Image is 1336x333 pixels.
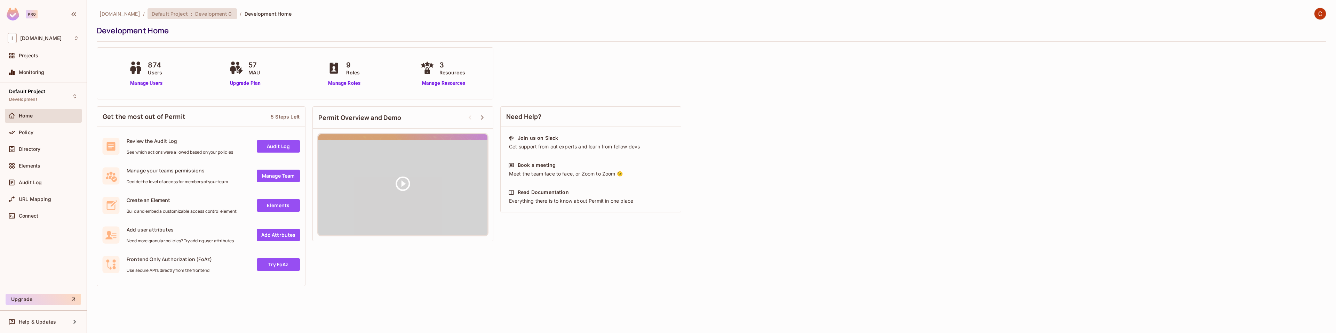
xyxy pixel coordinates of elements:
li: / [240,10,241,17]
span: Projects [19,53,38,58]
a: Manage Roles [325,80,363,87]
span: : [190,11,193,17]
a: Audit Log [257,140,300,153]
a: Upgrade Plan [228,80,263,87]
span: the active workspace [100,10,140,17]
div: Read Documentation [518,189,569,196]
span: Help & Updates [19,319,56,325]
span: Manage your teams permissions [127,167,228,174]
span: Connect [19,213,38,219]
span: Create an Element [127,197,237,203]
img: Calum PERRIO [1314,8,1326,19]
div: Development Home [97,25,1323,36]
span: Need more granular policies? Try adding user attributes [127,238,234,244]
span: Build and embed a customizable access control element [127,209,237,214]
div: 5 Steps Left [271,113,300,120]
span: Add user attributes [127,226,234,233]
span: Development Home [245,10,292,17]
a: Elements [257,199,300,212]
a: Manage Users [127,80,166,87]
span: Frontend Only Authorization (FoAz) [127,256,212,262]
a: Manage Resources [419,80,469,87]
a: Try FoAz [257,258,300,271]
a: Manage Team [257,170,300,182]
span: MAU [248,69,260,76]
div: Pro [26,10,38,18]
span: Development [9,97,37,102]
span: Audit Log [19,180,42,185]
span: Users [148,69,162,76]
li: / [143,10,145,17]
span: 9 [346,60,360,70]
span: 3 [439,60,465,70]
div: Meet the team face to face, or Zoom to Zoom 😉 [508,170,673,177]
span: Review the Audit Log [127,138,233,144]
span: See which actions were allowed based on your policies [127,149,233,155]
span: Default Project [9,89,45,94]
span: Decide the level of access for members of your team [127,179,228,185]
span: Permit Overview and Demo [318,113,401,122]
div: Get support from out experts and learn from fellow devs [508,143,673,150]
span: URL Mapping [19,196,51,202]
span: Roles [346,69,360,76]
span: Need Help? [506,112,542,121]
span: Home [19,113,33,119]
div: Book a meeting [518,162,556,169]
div: Everything there is to know about Permit in one place [508,197,673,204]
span: Workspace: iofinnet.com [20,35,62,41]
span: Elements [19,163,40,169]
span: Get the most out of Permit [103,112,185,121]
span: 57 [248,60,260,70]
img: SReyMgAAAABJRU5ErkJggg== [7,8,19,21]
button: Upgrade [6,294,81,305]
span: Resources [439,69,465,76]
span: Default Project [152,10,188,17]
a: Add Attrbutes [257,229,300,241]
span: Policy [19,130,33,135]
span: Use secure API's directly from the frontend [127,268,212,273]
span: Development [195,10,227,17]
span: Monitoring [19,70,45,75]
span: Directory [19,146,40,152]
span: I [8,33,17,43]
div: Join us on Slack [518,135,558,141]
span: 874 [148,60,162,70]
